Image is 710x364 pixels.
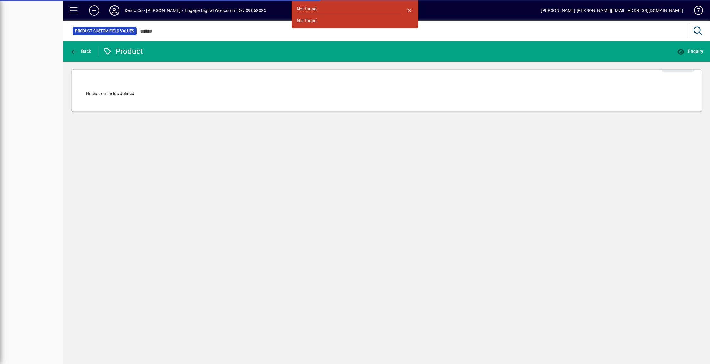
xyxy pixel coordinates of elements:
[104,5,125,16] button: Profile
[75,28,134,34] span: Product Custom Field Values
[84,5,104,16] button: Add
[103,46,143,56] div: Product
[541,5,683,16] div: [PERSON_NAME] [PERSON_NAME][EMAIL_ADDRESS][DOMAIN_NAME]
[63,46,98,57] app-page-header-button: Back
[689,1,702,22] a: Knowledge Base
[677,49,703,54] span: Enquiry
[125,5,267,16] div: Demo Co - [PERSON_NAME] / Engage Digital Woocomm Dev 09062025
[70,49,91,54] span: Back
[68,46,93,57] button: Back
[662,60,694,72] button: Settings
[80,84,694,103] div: No custom fields defined
[675,46,705,57] button: Enquiry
